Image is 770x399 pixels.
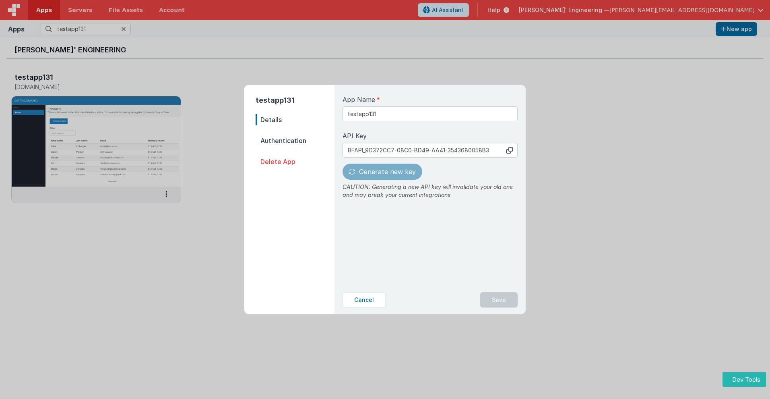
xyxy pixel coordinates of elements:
[343,143,518,158] input: No API key generated
[343,164,422,180] button: Generate new key
[723,372,766,387] button: Dev Tools
[256,114,334,125] span: Details
[256,156,334,167] span: Delete App
[343,95,375,104] span: App Name
[343,131,367,141] span: API Key
[256,95,334,106] h2: testapp131
[256,135,334,146] span: Authentication
[359,168,416,176] span: Generate new key
[343,183,518,199] p: CAUTION: Generating a new API key will invalidate your old one and may break your current integra...
[480,292,518,308] button: Save
[343,292,386,308] button: Cancel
